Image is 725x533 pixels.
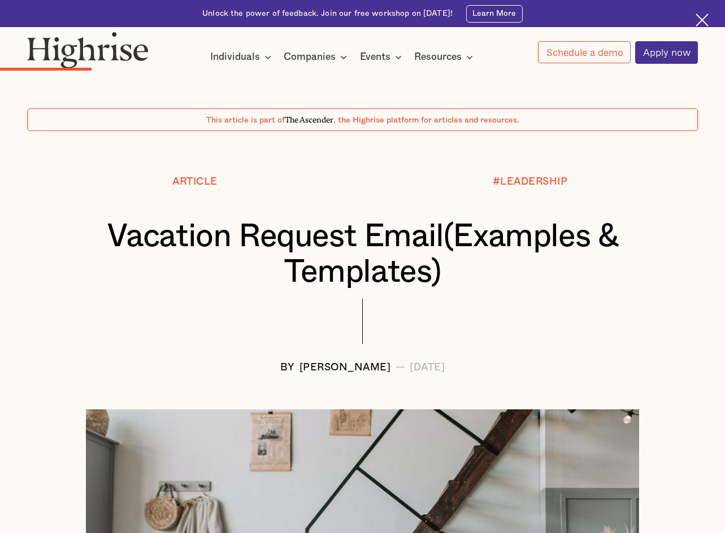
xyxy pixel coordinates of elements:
div: Companies [284,50,350,64]
div: Article [172,176,218,187]
div: BY [280,362,295,373]
div: #LEADERSHIP [493,176,568,187]
div: Resources [414,50,462,64]
h1: Vacation Request Email(Examples & Templates) [55,219,670,290]
span: This article is part of [206,116,285,124]
img: Cross icon [696,14,709,27]
a: Schedule a demo [538,41,630,63]
div: Individuals [210,50,275,64]
div: Unlock the power of feedback. Join our free workshop on [DATE]! [202,8,453,19]
span: The Ascender [285,113,333,123]
div: [DATE] [410,362,445,373]
div: Events [360,50,390,64]
img: Highrise logo [27,32,149,68]
div: Companies [284,50,336,64]
div: Resources [414,50,476,64]
div: [PERSON_NAME] [299,362,391,373]
div: — [396,362,406,373]
span: , the Highrise platform for articles and resources. [333,116,519,124]
a: Apply now [635,41,698,64]
div: Events [360,50,405,64]
a: Learn More [466,5,523,23]
div: Individuals [210,50,260,64]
